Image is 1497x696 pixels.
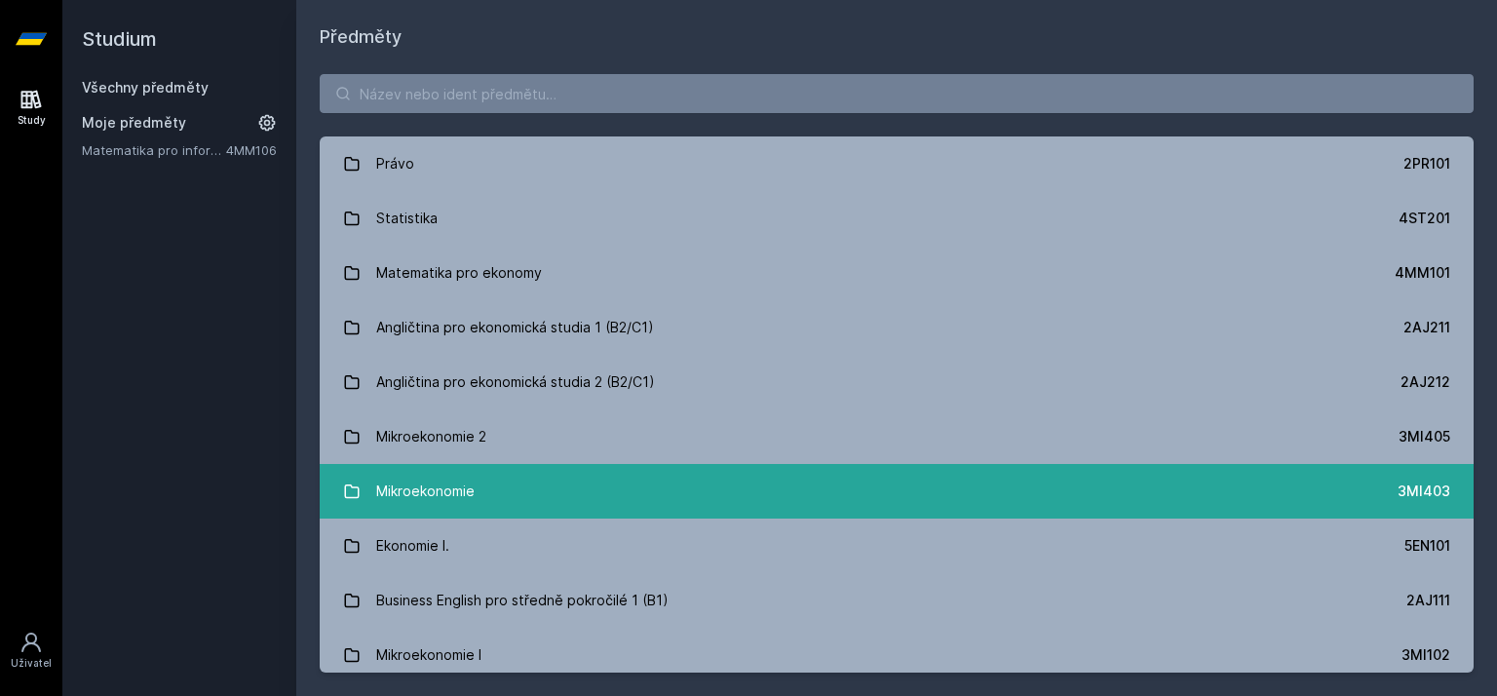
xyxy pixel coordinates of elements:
[18,113,46,128] div: Study
[1401,645,1450,665] div: 3MI102
[82,140,226,160] a: Matematika pro informatiky
[1406,591,1450,610] div: 2AJ111
[376,526,449,565] div: Ekonomie I.
[320,74,1474,113] input: Název nebo ident předmětu…
[320,573,1474,628] a: Business English pro středně pokročilé 1 (B1) 2AJ111
[320,464,1474,519] a: Mikroekonomie 3MI403
[320,191,1474,246] a: Statistika 4ST201
[82,113,186,133] span: Moje předměty
[376,144,414,183] div: Právo
[1401,372,1450,392] div: 2AJ212
[376,636,481,675] div: Mikroekonomie I
[376,417,486,456] div: Mikroekonomie 2
[320,409,1474,464] a: Mikroekonomie 2 3MI405
[376,253,542,292] div: Matematika pro ekonomy
[1404,536,1450,556] div: 5EN101
[1399,427,1450,446] div: 3MI405
[4,621,58,680] a: Uživatel
[1398,482,1450,501] div: 3MI403
[320,23,1474,51] h1: Předměty
[376,199,438,238] div: Statistika
[376,472,475,511] div: Mikroekonomie
[1403,154,1450,174] div: 2PR101
[226,142,277,158] a: 4MM106
[1395,263,1450,283] div: 4MM101
[4,78,58,137] a: Study
[320,136,1474,191] a: Právo 2PR101
[82,79,209,96] a: Všechny předměty
[320,519,1474,573] a: Ekonomie I. 5EN101
[320,246,1474,300] a: Matematika pro ekonomy 4MM101
[1403,318,1450,337] div: 2AJ211
[1399,209,1450,228] div: 4ST201
[320,628,1474,682] a: Mikroekonomie I 3MI102
[376,308,654,347] div: Angličtina pro ekonomická studia 1 (B2/C1)
[320,300,1474,355] a: Angličtina pro ekonomická studia 1 (B2/C1) 2AJ211
[320,355,1474,409] a: Angličtina pro ekonomická studia 2 (B2/C1) 2AJ212
[376,581,669,620] div: Business English pro středně pokročilé 1 (B1)
[376,363,655,402] div: Angličtina pro ekonomická studia 2 (B2/C1)
[11,656,52,671] div: Uživatel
